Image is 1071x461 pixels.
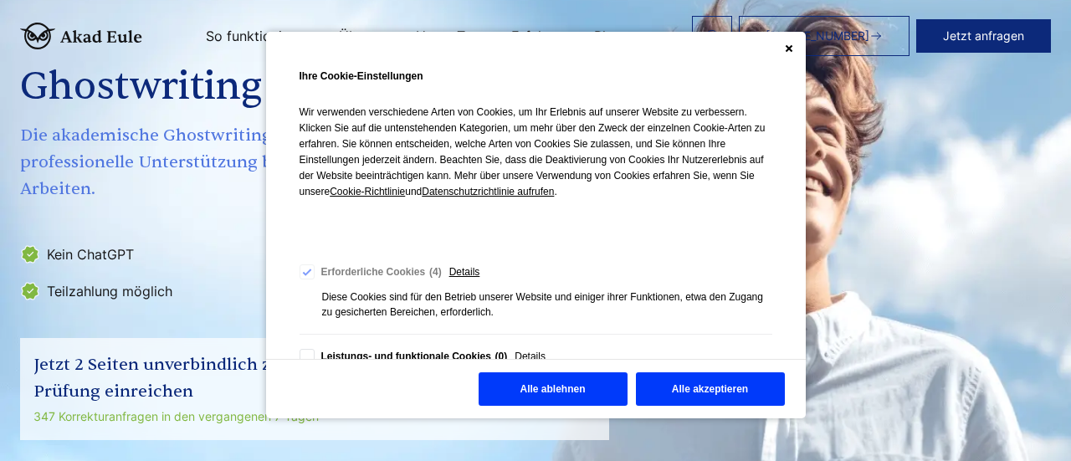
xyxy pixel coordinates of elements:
[266,32,806,418] div: Cookie Consent Preferences
[515,349,546,364] span: Details
[300,65,772,87] h2: Ihre Cookie-Einstellungen
[636,372,785,406] button: Alle akzeptieren
[321,264,442,279] div: Erforderliche Cookies
[495,349,508,364] div: 0
[785,44,793,53] button: Close
[300,105,772,225] p: Wir verwenden verschiedene Arten von Cookies, um Ihr Erlebnis auf unserer Website zu verbessern. ...
[422,186,554,197] span: Datenschutzrichtlinie aufrufen
[479,372,628,406] button: Alle ablehnen
[322,289,772,320] div: Diese Cookies sind für den Betrieb unserer Website und einiger ihrer Funktionen, etwa den Zugang ...
[321,349,508,364] div: Leistungs- und funktionale Cookies
[449,264,480,279] span: Details
[330,186,405,197] span: Cookie-Richtlinie
[429,264,442,279] div: 4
